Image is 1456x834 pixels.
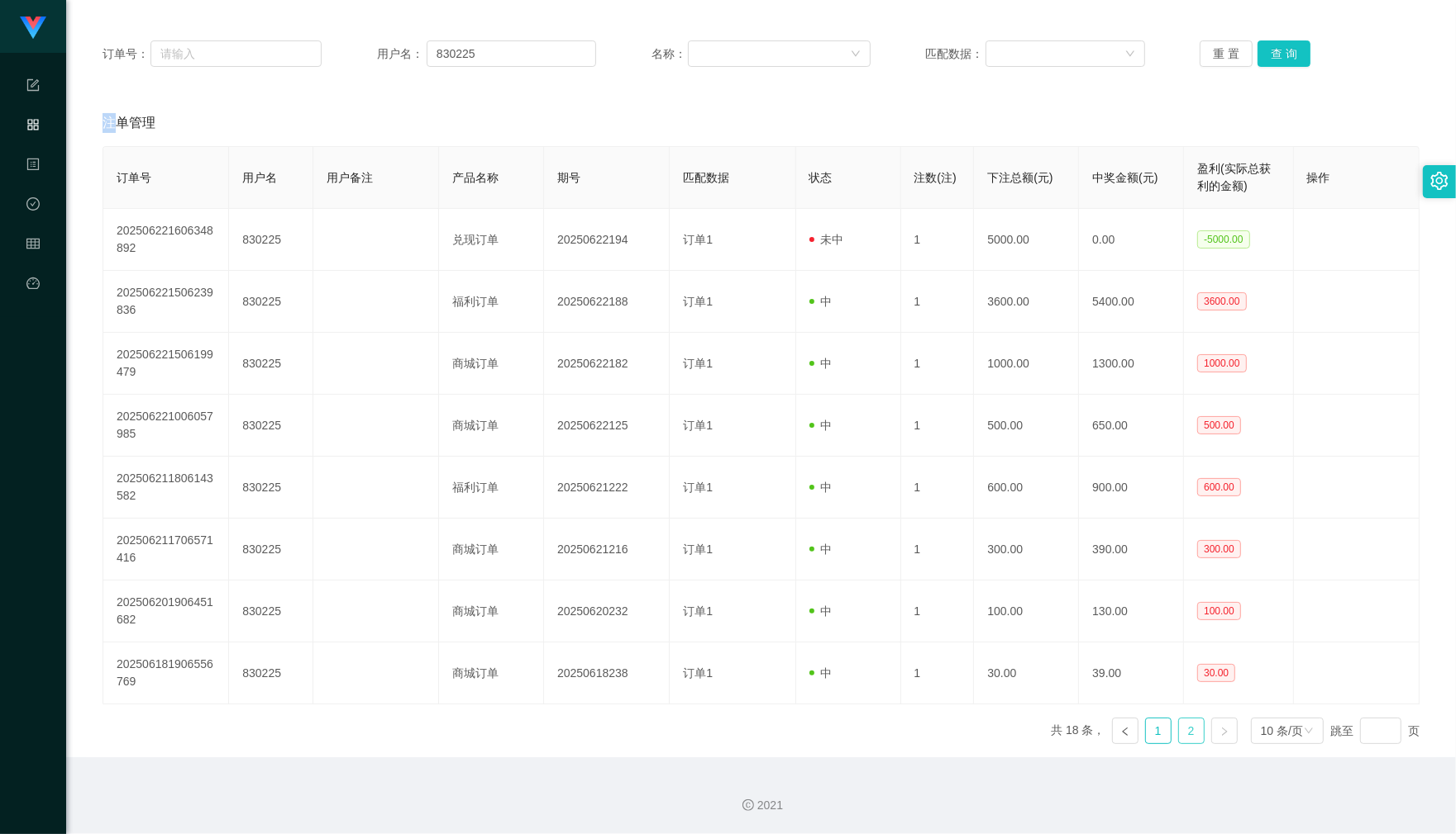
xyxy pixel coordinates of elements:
td: 130.00 [1079,580,1184,642]
td: 1 [901,580,975,642]
span: 中 [809,543,833,556]
span: 300.00 [1197,540,1241,558]
span: 订单1 [683,233,713,246]
span: 状态 [809,171,833,184]
span: 600.00 [1197,478,1241,496]
td: 650.00 [1079,395,1184,457]
span: 产品管理 [26,119,40,266]
span: 操作 [1307,171,1330,184]
span: 系统配置 [26,79,40,226]
span: 未中 [809,233,844,246]
td: 商城订单 [439,519,544,580]
td: 830225 [229,333,313,395]
td: 3600.00 [974,271,1079,333]
span: 注数(注) [914,171,957,184]
li: 1 [1145,718,1172,744]
td: 500.00 [974,395,1079,457]
td: 830225 [229,271,313,333]
li: 2 [1178,718,1205,744]
span: 期号 [557,171,580,184]
td: 商城订单 [439,333,544,395]
li: 上一页 [1112,718,1139,744]
li: 共 18 条， [1051,718,1105,744]
td: 830225 [229,642,313,704]
span: 中 [809,357,833,370]
i: 图标: setting [1430,172,1449,190]
i: 图标: check-circle-o [26,190,40,223]
span: 订单1 [683,666,713,680]
i: 图标: down [1125,49,1135,60]
td: 830225 [229,457,313,519]
td: 30.00 [974,642,1079,704]
td: 202506221506199479 [103,333,229,395]
span: 订单1 [683,604,713,618]
span: 30.00 [1197,664,1235,682]
i: 图标: copyright [742,799,754,811]
td: 20250618238 [544,642,670,704]
img: logo.9652507e.png [20,17,46,40]
span: -5000.00 [1197,230,1249,249]
td: 20250622125 [544,395,670,457]
td: 20250620232 [544,580,670,642]
td: 20250622182 [544,333,670,395]
span: 中 [809,666,833,680]
td: 20250622188 [544,271,670,333]
a: 2 [1179,718,1204,743]
span: 3600.00 [1197,292,1246,310]
td: 兑现订单 [439,209,544,271]
div: 跳至 页 [1330,718,1420,744]
td: 福利订单 [439,457,544,519]
input: 请输入 [427,40,596,67]
span: 用户名： [377,45,427,63]
span: 中 [809,604,833,618]
span: 下注总额(元) [987,171,1053,184]
td: 830225 [229,209,313,271]
td: 830225 [229,519,313,580]
span: 中 [809,295,833,308]
span: 中 [809,419,833,432]
div: 10 条/页 [1261,718,1303,743]
i: 图标: left [1120,727,1130,737]
li: 下一页 [1211,718,1238,744]
i: 图标: table [26,230,40,263]
span: 订单号： [103,45,150,63]
span: 匹配数据 [683,171,729,184]
td: 1 [901,457,975,519]
span: 订单1 [683,543,713,556]
td: 0.00 [1079,209,1184,271]
span: 订单1 [683,419,713,432]
span: 订单1 [683,357,713,370]
td: 39.00 [1079,642,1184,704]
td: 830225 [229,395,313,457]
span: 匹配数据： [926,45,986,63]
span: 用户备注 [327,171,373,184]
td: 5000.00 [974,209,1079,271]
td: 202506211806143582 [103,457,229,519]
span: 用户名 [242,171,277,184]
span: 订单号 [117,171,151,184]
span: 订单1 [683,295,713,308]
td: 20250621222 [544,457,670,519]
i: 图标: down [851,49,861,60]
i: 图标: profile [26,150,40,183]
span: 500.00 [1197,416,1241,434]
span: 产品名称 [452,171,499,184]
td: 20250621216 [544,519,670,580]
td: 202506221006057985 [103,395,229,457]
span: 100.00 [1197,602,1241,620]
td: 600.00 [974,457,1079,519]
td: 202506221606348892 [103,209,229,271]
i: 图标: appstore-o [26,111,40,144]
span: 注单管理 [103,113,155,133]
span: 盈利(实际总获利的金额) [1197,162,1271,192]
td: 202506201906451682 [103,580,229,642]
td: 300.00 [974,519,1079,580]
td: 202506181906556769 [103,642,229,704]
input: 请输入 [150,40,322,67]
td: 福利订单 [439,271,544,333]
td: 202506211706571416 [103,519,229,580]
button: 重 置 [1200,40,1253,67]
td: 1300.00 [1079,333,1184,395]
td: 390.00 [1079,519,1184,580]
td: 1000.00 [974,333,1079,395]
